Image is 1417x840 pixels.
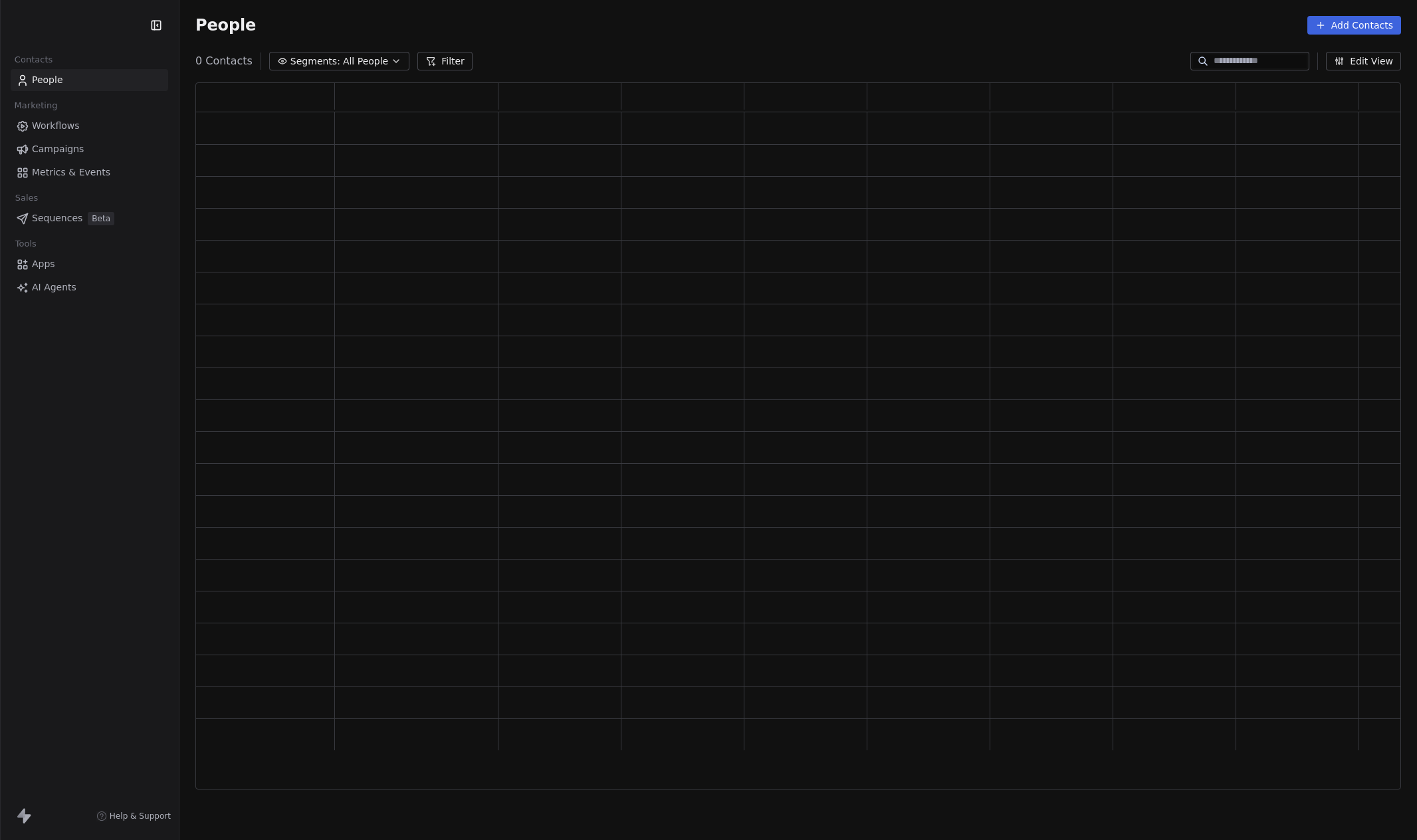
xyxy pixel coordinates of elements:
[88,212,114,225] span: Beta
[9,96,63,116] span: Marketing
[11,115,168,137] a: Workflows
[32,257,55,271] span: Apps
[11,161,168,183] a: Metrics & Events
[32,119,80,133] span: Workflows
[32,142,84,156] span: Campaigns
[11,138,168,160] a: Campaigns
[11,69,168,91] a: People
[195,15,256,35] span: People
[343,54,388,68] span: All People
[32,73,63,87] span: People
[110,811,171,821] span: Help & Support
[32,211,82,225] span: Sequences
[96,811,171,821] a: Help & Support
[32,280,76,294] span: AI Agents
[11,276,168,298] a: AI Agents
[11,253,168,275] a: Apps
[9,188,44,208] span: Sales
[32,165,110,179] span: Metrics & Events
[195,53,253,69] span: 0 Contacts
[1326,52,1401,70] button: Edit View
[9,234,42,254] span: Tools
[11,207,168,229] a: SequencesBeta
[9,50,58,70] span: Contacts
[290,54,340,68] span: Segments:
[417,52,473,70] button: Filter
[1307,16,1401,35] button: Add Contacts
